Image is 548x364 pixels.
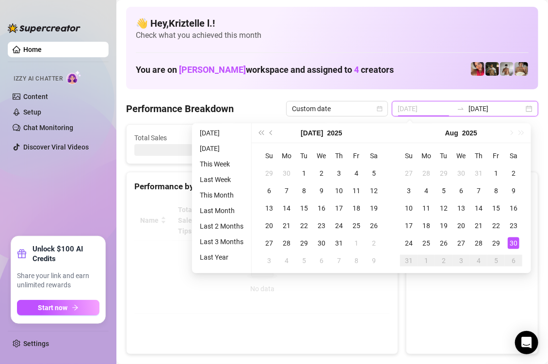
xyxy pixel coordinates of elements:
[126,102,234,116] h4: Performance Breakdown
[351,255,362,266] div: 8
[365,182,383,199] td: 2025-07-12
[365,234,383,252] td: 2025-08-02
[23,46,42,53] a: Home
[471,62,484,76] img: Vanessa
[348,252,365,269] td: 2025-08-08
[196,189,247,201] li: This Month
[420,185,432,197] div: 4
[333,220,345,232] div: 24
[8,23,81,33] img: logo-BBDzfeDw.svg
[505,217,522,234] td: 2025-08-23
[136,65,394,75] h1: You are on workspace and assigned to creators
[316,255,327,266] div: 6
[23,340,49,347] a: Settings
[418,199,435,217] td: 2025-08-11
[438,202,450,214] div: 12
[462,123,477,143] button: Choose a year
[260,234,278,252] td: 2025-07-27
[333,255,345,266] div: 7
[333,185,345,197] div: 10
[256,123,266,143] button: Last year (Control + left)
[330,199,348,217] td: 2025-07-17
[490,202,502,214] div: 15
[32,244,99,264] strong: Unlock $100 AI Credits
[298,220,310,232] div: 22
[505,165,522,182] td: 2025-08-02
[418,182,435,199] td: 2025-08-04
[403,237,415,249] div: 24
[368,167,380,179] div: 5
[333,237,345,249] div: 31
[508,237,519,249] div: 30
[136,30,529,41] span: Check what you achieved this month
[66,70,81,84] img: AI Chatter
[298,167,310,179] div: 1
[487,147,505,165] th: Fr
[298,237,310,249] div: 29
[313,199,330,217] td: 2025-07-16
[313,182,330,199] td: 2025-07-09
[295,182,313,199] td: 2025-07-08
[196,158,247,170] li: This Week
[400,217,418,234] td: 2025-08-17
[487,217,505,234] td: 2025-08-22
[316,167,327,179] div: 2
[348,165,365,182] td: 2025-07-04
[508,255,519,266] div: 6
[354,65,359,75] span: 4
[435,182,452,199] td: 2025-08-05
[196,174,247,185] li: Last Week
[278,234,295,252] td: 2025-07-28
[196,236,247,248] li: Last 3 Months
[438,255,450,266] div: 2
[485,62,499,76] img: Tony
[316,185,327,197] div: 9
[452,182,470,199] td: 2025-08-06
[196,220,247,232] li: Last 2 Months
[348,234,365,252] td: 2025-08-01
[365,147,383,165] th: Sa
[23,108,41,116] a: Setup
[508,220,519,232] div: 23
[295,165,313,182] td: 2025-07-01
[403,167,415,179] div: 27
[487,252,505,269] td: 2025-09-05
[330,217,348,234] td: 2025-07-24
[351,237,362,249] div: 1
[487,165,505,182] td: 2025-08-01
[452,234,470,252] td: 2025-08-27
[515,62,528,76] img: Aussieboy_jfree
[17,271,99,290] span: Share your link and earn unlimited rewards
[196,251,247,263] li: Last Year
[398,103,453,114] input: Start date
[301,123,323,143] button: Choose a month
[515,331,538,354] div: Open Intercom Messenger
[281,167,292,179] div: 30
[420,237,432,249] div: 25
[351,185,362,197] div: 11
[295,217,313,234] td: 2025-07-22
[457,105,465,113] span: to
[281,202,292,214] div: 14
[260,182,278,199] td: 2025-07-06
[435,165,452,182] td: 2025-07-29
[365,252,383,269] td: 2025-08-09
[420,255,432,266] div: 1
[72,304,79,311] span: arrow-right
[348,182,365,199] td: 2025-07-11
[490,237,502,249] div: 29
[134,180,390,193] div: Performance by OnlyFans Creator
[278,165,295,182] td: 2025-06-30
[365,165,383,182] td: 2025-07-05
[400,199,418,217] td: 2025-08-10
[260,252,278,269] td: 2025-08-03
[278,182,295,199] td: 2025-07-07
[295,147,313,165] th: Tu
[316,237,327,249] div: 30
[508,185,519,197] div: 9
[505,147,522,165] th: Sa
[278,217,295,234] td: 2025-07-21
[473,220,484,232] div: 21
[377,106,383,112] span: calendar
[435,252,452,269] td: 2025-09-02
